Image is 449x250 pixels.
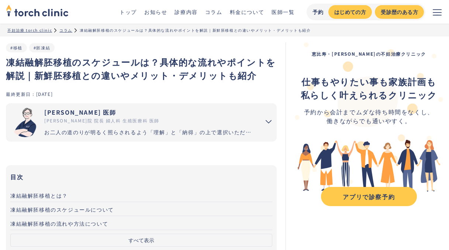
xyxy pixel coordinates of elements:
[301,88,437,101] strong: 私らしく叶えられるクリニック
[175,8,197,15] a: 診療内容
[6,5,69,18] a: home
[80,27,311,33] div: 凍結融解胚移植のスケジュールは？具体的な流れやポイントを解説｜新鮮胚移植との違いやメリット・デメリットも紹介
[301,75,436,88] strong: 仕事もやりたい事も家族計画も
[301,107,437,125] div: 予約から会計までムダな待ち時間をなくし、 働きながらでも通いやすく。
[6,103,277,142] summary: 市山 卓彦 [PERSON_NAME] 医師 [PERSON_NAME]院 院長 婦人科 生殖医療科 医師 お二人の道のりが明るく照らされるよう「理解」と「納得」の上で選択いただく過程を大切にし...
[7,27,52,33] a: 不妊治療 torch clinic
[10,108,40,137] img: 市山 卓彦
[321,187,417,206] a: アプリで診察予約
[36,91,53,97] div: [DATE]
[59,27,72,33] a: コラム
[10,202,272,216] a: 凍結融解胚移植のスケジュールについて
[6,91,36,97] div: 最終更新日：
[10,188,272,202] a: 凍結融解胚移植とは？
[6,55,277,82] h1: 凍結融解胚移植のスケジュールは？具体的な流れやポイントを解説｜新鮮胚移植との違いやメリット・デメリットも紹介
[205,8,222,15] a: コラム
[10,192,68,199] span: 凍結融解胚移植とは？
[301,75,437,101] div: ‍ ‍
[44,128,255,136] div: お二人の道のりが明るく照らされるよう「理解」と「納得」の上で選択いただく過程を大切にしています。エビデンスに基づいた高水準の医療提供により「幸せな家族計画の実現」をお手伝いさせていただきます。
[44,117,255,124] div: [PERSON_NAME]院 院長 婦人科 生殖医療科 医師
[312,8,324,16] div: 予約
[272,8,294,15] a: 医師一覧
[328,192,410,201] div: アプリで診察予約
[10,206,114,213] span: 凍結融解胚移植のスケジュールについて
[381,8,418,16] div: 受診歴のある方
[34,45,50,51] a: #胚凍結
[10,234,272,247] button: すべて表示
[328,5,372,19] a: はじめての方
[334,8,366,16] div: はじめての方
[10,216,272,230] a: 凍結融解胚移植の流れや方法について
[375,5,424,19] a: 受診歴のある方
[10,220,108,227] span: 凍結融解胚移植の流れや方法について
[312,51,426,57] strong: 恵比寿・[PERSON_NAME]の不妊治療クリニック
[7,27,442,33] ul: パンくずリスト
[6,103,255,142] a: [PERSON_NAME] 医師 [PERSON_NAME]院 院長 婦人科 生殖医療科 医師 お二人の道のりが明るく照らされるよう「理解」と「納得」の上で選択いただく過程を大切にしています。エ...
[44,108,255,117] div: [PERSON_NAME] 医師
[10,171,272,182] h3: 目次
[230,8,265,15] a: 料金について
[144,8,167,15] a: お知らせ
[10,45,23,51] a: #移植
[120,8,137,15] a: トップ
[6,2,69,18] img: torch clinic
